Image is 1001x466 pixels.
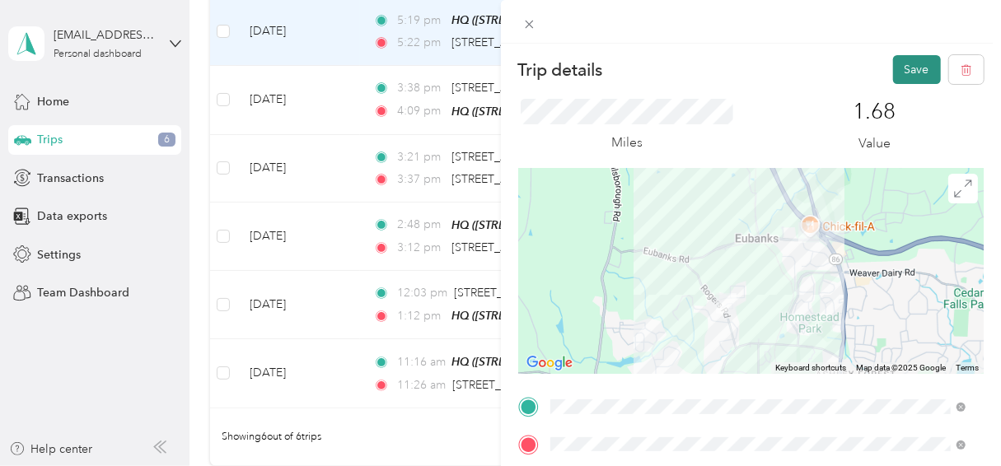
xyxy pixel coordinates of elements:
[522,352,577,374] a: Open this area in Google Maps (opens a new window)
[856,363,946,372] span: Map data ©2025 Google
[893,55,941,84] button: Save
[611,133,643,153] p: Miles
[518,58,603,82] p: Trip details
[522,352,577,374] img: Google
[909,374,1001,466] iframe: Everlance-gr Chat Button Frame
[853,99,896,125] p: 1.68
[775,362,846,374] button: Keyboard shortcuts
[858,133,891,154] p: Value
[956,363,979,372] a: Terms (opens in new tab)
